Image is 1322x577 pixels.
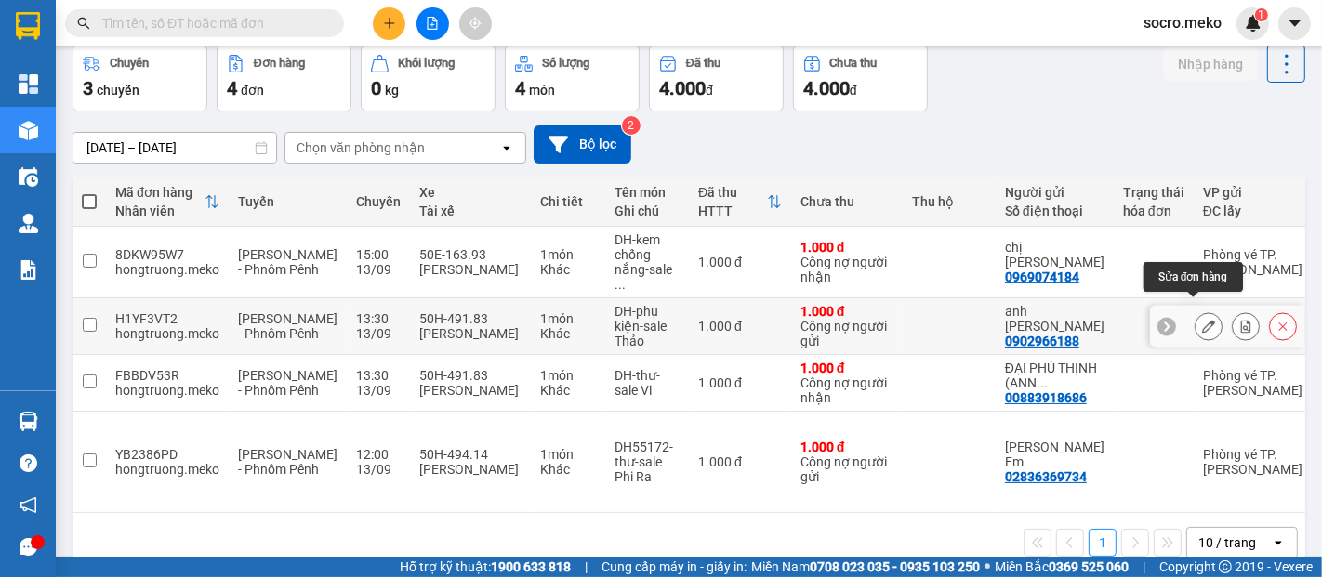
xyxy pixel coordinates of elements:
[1005,361,1104,390] div: ĐẠI PHÚ THỊNH (ANNA VI)
[1089,529,1117,557] button: 1
[1005,203,1104,218] div: Số điện thoại
[540,462,596,477] div: Khác
[16,12,40,40] img: logo-vxr
[698,185,767,200] div: Đã thu
[254,57,305,70] div: Đơn hàng
[426,17,439,30] span: file-add
[1203,203,1309,218] div: ĐC lấy
[371,77,381,99] span: 0
[800,375,893,405] div: Công nợ người nhận
[115,447,219,462] div: YB2386PD
[800,194,893,209] div: Chưa thu
[106,177,229,227] th: Toggle SortBy
[1005,439,1104,469] div: Anh Hồ Em
[615,368,680,398] div: DH-thư-sale Vi
[1005,390,1087,405] div: 00883918686
[800,240,893,255] div: 1.000 đ
[102,13,322,33] input: Tìm tên, số ĐT hoặc mã đơn
[356,368,401,383] div: 13:30
[698,319,782,334] div: 1.000 đ
[373,7,405,40] button: plus
[540,368,596,383] div: 1 món
[1049,559,1129,574] strong: 0369 525 060
[19,121,38,140] img: warehouse-icon
[615,203,680,218] div: Ghi chú
[385,83,399,98] span: kg
[356,311,401,326] div: 13:30
[1198,533,1256,552] div: 10 / trang
[400,557,571,577] span: Hỗ trợ kỹ thuật:
[1163,47,1258,81] button: Nhập hàng
[115,185,205,200] div: Mã đơn hàng
[540,326,596,341] div: Khác
[515,77,525,99] span: 4
[615,232,680,292] div: DH-kem chống nắng-sale Thảo
[622,116,641,135] sup: 2
[115,262,219,277] div: hongtruong.meko
[698,255,782,269] div: 1.000 đ
[706,83,713,98] span: đ
[615,277,626,292] span: ...
[398,57,455,70] div: Khối lượng
[238,194,337,209] div: Tuyến
[800,304,893,319] div: 1.000 đ
[1219,560,1232,573] span: copyright
[419,383,522,398] div: [PERSON_NAME]
[356,383,401,398] div: 13/09
[803,77,850,99] span: 4.000
[241,83,264,98] span: đơn
[19,214,38,233] img: warehouse-icon
[1037,375,1048,390] span: ...
[800,439,893,454] div: 1.000 đ
[356,262,401,277] div: 13/09
[19,260,38,280] img: solution-icon
[1203,185,1309,200] div: VP gửi
[238,247,337,277] span: [PERSON_NAME] - Phnôm Pênh
[540,194,596,209] div: Chi tiết
[800,361,893,375] div: 1.000 đ
[540,311,596,326] div: 1 món
[20,538,37,556] span: message
[585,557,588,577] span: |
[800,319,893,348] div: Công nợ người gửi
[985,563,990,570] span: ⚪️
[615,439,680,484] div: DH55172-thư-sale Phi Ra
[1005,269,1079,284] div: 0969074184
[491,559,571,574] strong: 1900 633 818
[1005,185,1104,200] div: Người gửi
[115,247,219,262] div: 8DKW95W7
[419,247,522,262] div: 50E-163.93
[1144,262,1243,292] div: Sửa đơn hàng
[419,262,522,277] div: [PERSON_NAME]
[419,462,522,477] div: [PERSON_NAME]
[793,45,928,111] button: Chưa thu4.000đ
[115,368,219,383] div: FBBDV53R
[1143,557,1145,577] span: |
[115,311,219,326] div: H1YF3VT2
[459,7,492,40] button: aim
[356,447,401,462] div: 12:00
[115,462,219,477] div: hongtruong.meko
[499,140,514,155] svg: open
[115,203,205,218] div: Nhân viên
[20,454,37,472] span: question-circle
[540,262,596,277] div: Khác
[602,557,747,577] span: Cung cấp máy in - giấy in:
[1278,7,1311,40] button: caret-down
[115,383,219,398] div: hongtruong.meko
[73,133,276,163] input: Select a date range.
[419,447,522,462] div: 50H-494.14
[469,17,482,30] span: aim
[751,557,980,577] span: Miền Nam
[649,45,784,111] button: Đã thu4.000đ
[238,447,337,477] span: [PERSON_NAME] - Phnôm Pênh
[97,83,139,98] span: chuyến
[1129,11,1236,34] span: socro.meko
[912,194,986,209] div: Thu hộ
[419,185,522,200] div: Xe
[83,77,93,99] span: 3
[830,57,878,70] div: Chưa thu
[698,454,782,469] div: 1.000 đ
[615,304,680,348] div: DH-phụ kiện-sale Thảo
[1005,240,1104,269] div: chị Kiều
